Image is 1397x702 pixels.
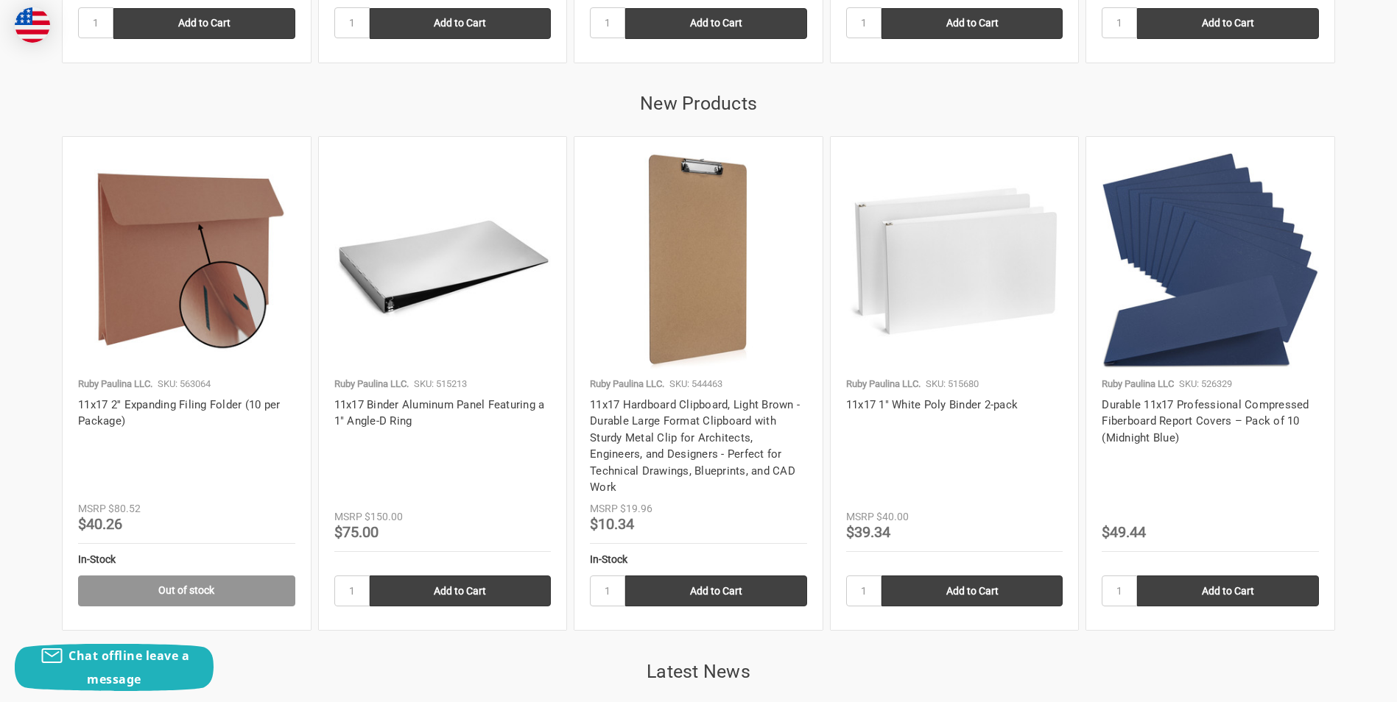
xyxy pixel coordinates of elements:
[334,377,409,391] p: Ruby Paulina LLC.
[590,152,807,369] img: 11x17 Hardboard Clipboard | Durable, Professional Clipboard for Architects & Engineers
[334,398,545,428] a: 11x17 Binder Aluminum Panel Featuring a 1" Angle-D Ring
[15,644,214,691] button: Chat offline leave a message
[1102,152,1319,369] img: Durable 11x17 Professional Compressed Fiberboard Report Covers – Pack of 10 (Midnight Blue)
[846,523,890,541] span: $39.34
[78,575,295,606] a: Out of stock
[370,8,552,39] input: Add to Cart
[78,552,295,567] div: In-Stock
[1102,377,1174,391] p: Ruby Paulina LLC
[846,509,874,525] div: MSRP
[1137,575,1319,606] input: Add to Cart
[1137,8,1319,39] input: Add to Cart
[334,152,552,369] img: 11x17 Binder Aluminum Panel Featuring a 1" Angle-D Ring
[158,377,211,391] p: SKU: 563064
[926,377,979,391] p: SKU: 515680
[365,511,403,522] span: $150.00
[590,377,664,391] p: Ruby Paulina LLC.
[846,398,1018,411] a: 11x17 1" White Poly Binder 2-pack
[62,658,1335,686] h2: Latest News
[882,8,1063,39] input: Add to Cart
[846,152,1063,369] img: 11x17 1" White Poly Binder 2-pack
[334,523,379,541] span: $75.00
[414,377,467,391] p: SKU: 515213
[669,377,722,391] p: SKU: 544463
[78,515,122,533] span: $40.26
[590,501,618,517] div: MSRP
[78,169,295,352] img: 11x17 2'' Expanding Filing Folder (10 per Package)
[78,501,106,517] div: MSRP
[1102,398,1309,444] a: Durable 11x17 Professional Compressed Fiberboard Report Covers – Pack of 10 (Midnight Blue)
[590,552,807,567] div: In-Stock
[882,575,1063,606] input: Add to Cart
[113,8,295,39] input: Add to Cart
[15,7,50,43] img: duty and tax information for United States
[68,648,189,687] span: Chat offline leave a message
[1179,377,1232,391] p: SKU: 526329
[846,377,921,391] p: Ruby Paulina LLC.
[620,503,652,514] span: $19.96
[876,511,909,522] span: $40.00
[590,398,800,494] a: 11x17 Hardboard Clipboard, Light Brown - Durable Large Format Clipboard with Sturdy Metal Clip fo...
[1102,523,1146,541] span: $49.44
[334,509,362,525] div: MSRP
[370,575,552,606] input: Add to Cart
[78,152,295,369] a: 11x17 2'' Expanding Filing Folder (10 per Package)
[62,90,1335,118] h2: New Products
[590,515,634,533] span: $10.34
[78,398,280,428] a: 11x17 2'' Expanding Filing Folder (10 per Package)
[625,575,807,606] input: Add to Cart
[78,377,152,391] p: Ruby Paulina LLC.
[625,8,807,39] input: Add to Cart
[108,503,141,514] span: $80.52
